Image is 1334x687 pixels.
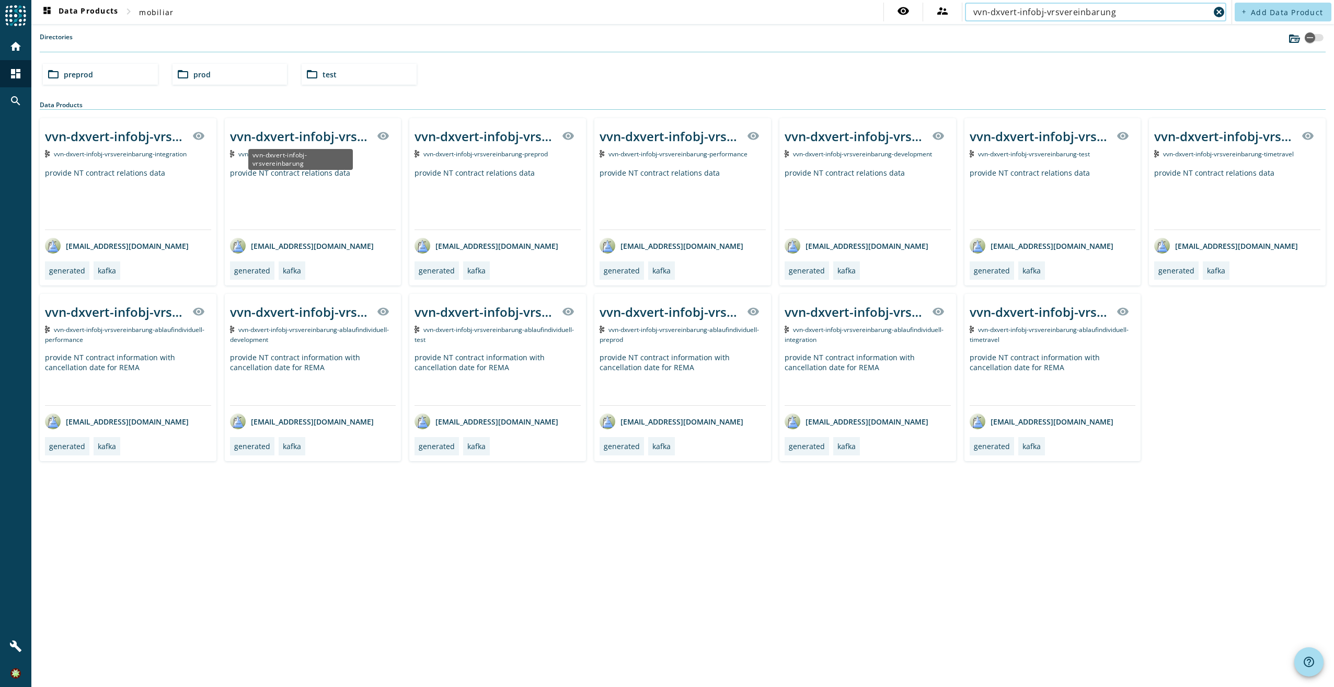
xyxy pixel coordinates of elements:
img: avatar [970,238,985,254]
mat-icon: visibility [192,130,205,142]
div: generated [974,266,1010,276]
mat-icon: home [9,40,22,53]
mat-icon: search [9,95,22,107]
div: provide NT contract relations data [45,168,211,230]
div: provide NT contract information with cancellation date for REMA [785,352,951,405]
span: Kafka Topic: vvn-dxvert-infobj-vrsvereinbarung-development [793,150,932,158]
mat-icon: dashboard [41,6,53,18]
div: kafka [1022,441,1041,451]
div: provide NT contract information with cancellation date for REMA [45,352,211,405]
span: preprod [64,70,93,79]
div: [EMAIL_ADDRESS][DOMAIN_NAME] [1154,238,1298,254]
span: Kafka Topic: vvn-dxvert-infobj-vrsvereinbarung-ablaufindividuell-test [415,325,574,344]
span: Kafka Topic: vvn-dxvert-infobj-vrsvereinbarung-test [978,150,1090,158]
div: provide NT contract relations data [1154,168,1320,230]
div: generated [789,266,825,276]
button: Data Products [37,3,122,21]
div: [EMAIL_ADDRESS][DOMAIN_NAME] [230,414,374,429]
img: avatar [415,238,430,254]
img: Kafka Topic: vvn-dxvert-infobj-vrsvereinbarung-ablaufindividuell-integration [785,326,789,333]
span: mobiliar [139,7,174,17]
div: vvn-dxvert-infobj-vrsvereinbarung-ablaufindividuell [415,303,556,320]
div: Data Products [40,100,1326,110]
mat-icon: visibility [897,5,910,17]
div: kafka [283,441,301,451]
img: Kafka Topic: vvn-dxvert-infobj-vrsvereinbarung-prod [230,150,235,157]
img: avatar [1154,238,1170,254]
div: generated [1158,266,1194,276]
img: Kafka Topic: vvn-dxvert-infobj-vrsvereinbarung-performance [600,150,604,157]
img: Kafka Topic: vvn-dxvert-infobj-vrsvereinbarung-ablaufindividuell-test [415,326,419,333]
button: Clear [1212,5,1226,19]
mat-icon: supervisor_account [936,5,949,17]
div: kafka [1207,266,1225,276]
span: Kafka Topic: vvn-dxvert-infobj-vrsvereinbarung-ablaufindividuell-preprod [600,325,759,344]
mat-icon: visibility [1117,305,1129,318]
span: test [323,70,337,79]
span: Kafka Topic: vvn-dxvert-infobj-vrsvereinbarung-ablaufindividuell-development [230,325,389,344]
span: Kafka Topic: vvn-dxvert-infobj-vrsvereinbarung-ablaufindividuell-timetravel [970,325,1129,344]
div: provide NT contract relations data [415,168,581,230]
mat-icon: build [9,640,22,652]
div: kafka [467,266,486,276]
div: [EMAIL_ADDRESS][DOMAIN_NAME] [785,414,928,429]
span: Kafka Topic: vvn-dxvert-infobj-vrsvereinbarung-ablaufindividuell-performance [45,325,204,344]
div: kafka [1022,266,1041,276]
img: Kafka Topic: vvn-dxvert-infobj-vrsvereinbarung-ablaufindividuell-preprod [600,326,604,333]
div: kafka [837,441,856,451]
div: vvn-dxvert-infobj-vrsvereinbarung [970,128,1111,145]
img: Kafka Topic: vvn-dxvert-infobj-vrsvereinbarung-development [785,150,789,157]
div: generated [604,441,640,451]
img: avatar [230,414,246,429]
div: vvn-dxvert-infobj-vrsvereinbarung [1154,128,1295,145]
mat-icon: folder_open [177,68,189,81]
img: avatar [415,414,430,429]
div: provide NT contract information with cancellation date for REMA [230,352,396,405]
div: vvn-dxvert-infobj-vrsvereinbarung [45,128,186,145]
mat-icon: visibility [377,305,389,318]
div: vvn-dxvert-infobj-vrsvereinbarung-ablaufindividuell [45,303,186,320]
span: prod [193,70,211,79]
img: Kafka Topic: vvn-dxvert-infobj-vrsvereinbarung-integration [45,150,50,157]
img: Kafka Topic: vvn-dxvert-infobj-vrsvereinbarung-test [970,150,974,157]
img: avatar [600,238,615,254]
div: vvn-dxvert-infobj-vrsvereinbarung-ablaufindividuell [600,303,741,320]
mat-icon: visibility [747,130,760,142]
div: [EMAIL_ADDRESS][DOMAIN_NAME] [45,238,189,254]
div: provide NT contract relations data [785,168,951,230]
label: Directories [40,32,73,52]
div: kafka [98,266,116,276]
div: vvn-dxvert-infobj-vrsvereinbarung [785,128,926,145]
div: generated [234,266,270,276]
div: generated [419,266,455,276]
mat-icon: visibility [932,130,945,142]
div: provide NT contract information with cancellation date for REMA [970,352,1136,405]
span: Kafka Topic: vvn-dxvert-infobj-vrsvereinbarung-ablaufindividuell-integration [785,325,944,344]
div: vvn-dxvert-infobj-vrsvereinbarung [230,128,371,145]
div: kafka [283,266,301,276]
div: vvn-dxvert-infobj-vrsvereinbarung-ablaufindividuell [970,303,1111,320]
div: generated [234,441,270,451]
mat-icon: visibility [562,130,574,142]
img: Kafka Topic: vvn-dxvert-infobj-vrsvereinbarung-ablaufindividuell-performance [45,326,50,333]
div: provide NT contract relations data [970,168,1136,230]
div: [EMAIL_ADDRESS][DOMAIN_NAME] [45,414,189,429]
img: avatar [600,414,615,429]
img: Kafka Topic: vvn-dxvert-infobj-vrsvereinbarung-ablaufindividuell-development [230,326,235,333]
div: [EMAIL_ADDRESS][DOMAIN_NAME] [415,414,558,429]
img: avatar [970,414,985,429]
div: generated [604,266,640,276]
div: vvn-dxvert-infobj-vrsvereinbarung-ablaufindividuell [785,303,926,320]
div: provide NT contract information with cancellation date for REMA [600,352,766,405]
mat-icon: visibility [747,305,760,318]
div: generated [974,441,1010,451]
mat-icon: visibility [377,130,389,142]
div: vvn-dxvert-infobj-vrsvereinbarung [248,149,353,170]
span: Add Data Product [1251,7,1323,17]
img: Kafka Topic: vvn-dxvert-infobj-vrsvereinbarung-preprod [415,150,419,157]
div: kafka [652,266,671,276]
mat-icon: folder_open [47,68,60,81]
mat-icon: visibility [192,305,205,318]
span: Kafka Topic: vvn-dxvert-infobj-vrsvereinbarung-preprod [423,150,548,158]
input: Search (% or * for wildcards) [973,6,1210,18]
